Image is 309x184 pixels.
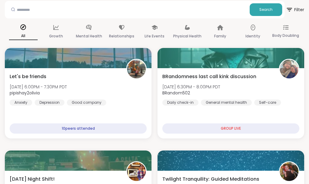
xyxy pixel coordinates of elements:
p: Physical Health [173,33,201,40]
div: Self-care [254,100,281,106]
img: AmberWolffWizard [127,162,146,181]
span: Let's be friends [10,73,46,80]
p: All [9,32,38,40]
span: Filter [286,2,304,17]
p: Family [214,33,226,40]
p: Identity [245,33,260,40]
span: Search [259,7,273,12]
div: 10 peers attended [10,123,147,134]
img: pipishay2olivia [127,60,146,78]
img: Jasmine95 [280,162,298,181]
b: BRandom502 [162,90,190,96]
img: BRandom502 [280,60,298,78]
div: Depression [35,100,64,106]
div: General mental health [201,100,252,106]
div: Good company [67,100,106,106]
div: Anxiety [10,100,32,106]
span: [DATE] 6:00PM - 7:30PM PDT [10,84,67,90]
span: [DATE] 6:30PM - 8:00PM PDT [162,84,220,90]
p: Body Doubling [272,32,299,39]
span: [DATE] Night Shift! [10,176,55,183]
button: Search [250,3,282,16]
div: GROUP LIVE [162,123,299,134]
p: Growth [49,33,63,40]
div: Daily check-in [162,100,198,106]
p: Relationships [109,33,134,40]
p: Mental Health [76,33,102,40]
span: BRandomness last call kink discussion [162,73,256,80]
b: pipishay2olivia [10,90,40,96]
p: Life Events [145,33,164,40]
button: Filter [286,1,304,18]
span: Twilight Tranquility: Guided Meditations [162,176,259,183]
